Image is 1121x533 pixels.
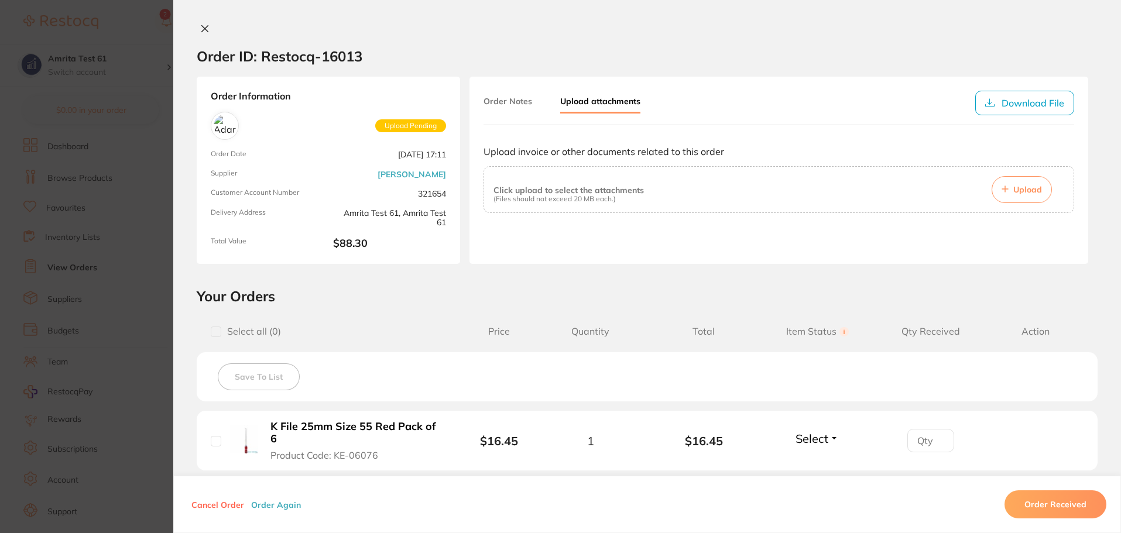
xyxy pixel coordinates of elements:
span: Delivery Address [211,208,324,228]
span: Total Value [211,237,324,250]
b: $16.45 [480,434,518,448]
p: Click upload to select the attachments [493,185,644,195]
h2: Order ID: Restocq- 16013 [197,47,362,65]
span: Customer Account Number [211,188,324,198]
span: Select all ( 0 ) [221,326,281,337]
span: 1 [587,434,594,448]
img: Adam Dental [214,115,236,137]
span: Price [464,326,533,337]
span: 321654 [333,188,446,198]
button: Save To List [218,363,300,390]
span: Qty Received [874,326,988,337]
strong: Order Information [211,91,446,102]
input: Qty [907,429,954,452]
span: Order Date [211,150,324,160]
span: Action [988,326,1084,337]
button: Upload attachments [560,91,640,114]
img: K File 25mm Size 55 Red Pack of 6 [230,425,258,453]
span: Upload Pending [375,119,446,132]
button: Download File [975,91,1074,115]
button: Order Received [1005,490,1106,518]
button: Upload [992,176,1052,203]
button: Cancel Order [188,499,248,510]
b: $88.30 [333,237,446,250]
span: Product Code: KE-06076 [270,450,378,460]
span: Amrita Test 61, Amrita Test 61 [333,208,446,228]
a: [PERSON_NAME] [378,170,446,179]
span: Upload [1013,184,1042,195]
span: Item Status [760,326,874,337]
b: K File 25mm Size 55 Red Pack of 6 [270,421,443,445]
span: Quantity [534,326,647,337]
span: Supplier [211,169,324,179]
button: Order Again [248,499,304,510]
h2: Your Orders [197,287,1098,305]
button: Select [792,431,842,446]
span: [DATE] 17:11 [333,150,446,160]
button: Order Notes [484,91,532,112]
p: (Files should not exceed 20 MB each.) [493,195,644,203]
span: Select [796,431,828,446]
p: Upload invoice or other documents related to this order [484,146,1074,157]
span: Total [647,326,760,337]
button: K File 25mm Size 55 Red Pack of 6 Product Code: KE-06076 [267,420,446,461]
b: $16.45 [647,434,760,448]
